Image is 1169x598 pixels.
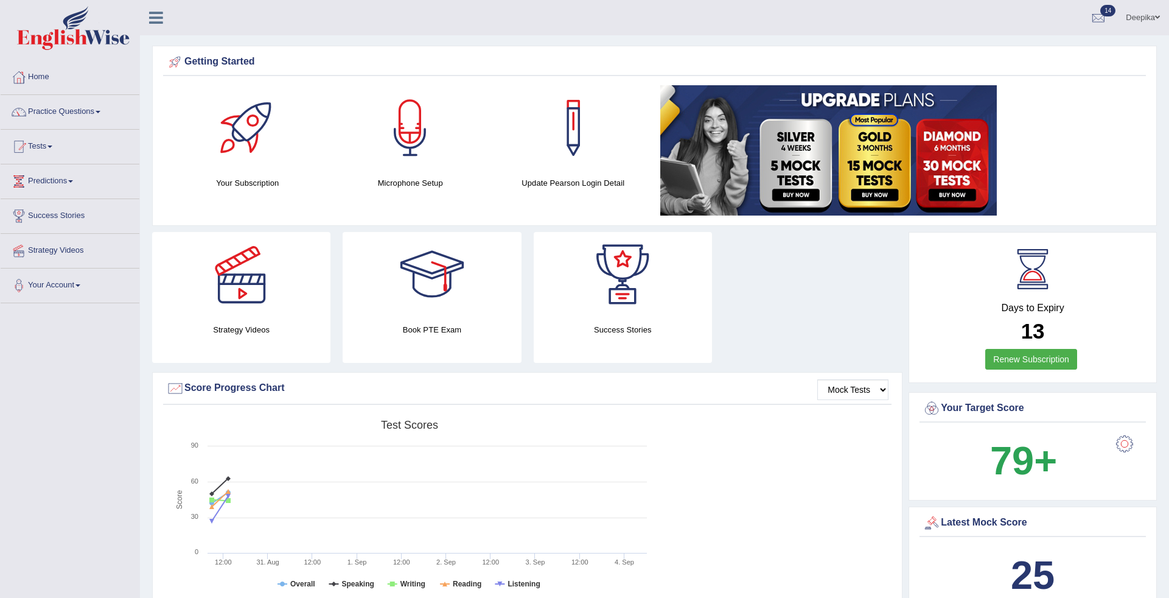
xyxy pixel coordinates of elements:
h4: Update Pearson Login Detail [498,177,648,189]
text: 12:00 [482,558,499,566]
tspan: Test scores [381,419,438,431]
text: 12:00 [571,558,588,566]
text: 60 [191,477,198,485]
tspan: 3. Sep [526,558,545,566]
a: Strategy Videos [1,234,139,264]
text: 12:00 [304,558,321,566]
text: 0 [195,548,198,555]
h4: Book PTE Exam [343,323,521,336]
tspan: 2. Sep [436,558,456,566]
tspan: Overall [290,580,315,588]
h4: Strategy Videos [152,323,330,336]
b: 79+ [990,438,1057,483]
a: Home [1,60,139,91]
tspan: 31. Aug [256,558,279,566]
a: Predictions [1,164,139,195]
h4: Days to Expiry [923,303,1143,314]
text: 90 [191,441,198,449]
tspan: Score [175,490,184,510]
a: Practice Questions [1,95,139,125]
tspan: 1. Sep [347,558,367,566]
tspan: Speaking [341,580,374,588]
a: Renew Subscription [985,349,1077,370]
h4: Microphone Setup [335,177,485,189]
text: 12:00 [215,558,232,566]
text: 12:00 [393,558,410,566]
b: 13 [1021,319,1045,343]
a: Your Account [1,269,139,299]
h4: Success Stories [534,323,712,336]
div: Latest Mock Score [923,514,1143,532]
span: 14 [1100,5,1115,16]
div: Your Target Score [923,399,1143,418]
a: Success Stories [1,199,139,230]
h4: Your Subscription [172,177,323,189]
text: 30 [191,513,198,520]
a: Tests [1,130,139,160]
tspan: 4. Sep [615,558,634,566]
div: Getting Started [166,53,1143,71]
b: 25 [1011,553,1055,597]
img: small5.jpg [660,85,997,216]
tspan: Writing [400,580,425,588]
tspan: Reading [453,580,481,588]
div: Score Progress Chart [166,379,888,398]
tspan: Listening [508,580,540,588]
